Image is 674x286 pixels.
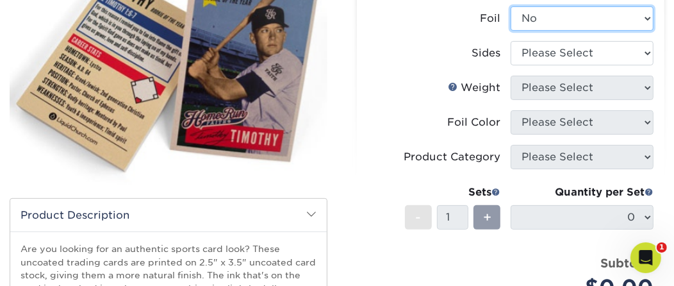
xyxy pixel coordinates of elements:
[657,242,667,253] span: 1
[480,11,500,26] div: Foil
[630,242,661,273] iframe: Intercom live chat
[483,208,491,227] span: +
[447,115,500,130] div: Foil Color
[3,247,109,282] iframe: Google Customer Reviews
[404,149,500,165] div: Product Category
[448,80,500,96] div: Weight
[416,208,422,227] span: -
[10,199,327,231] h2: Product Description
[405,185,500,200] div: Sets
[472,46,500,61] div: Sides
[511,185,653,200] div: Quantity per Set
[600,256,653,270] strong: Subtotal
